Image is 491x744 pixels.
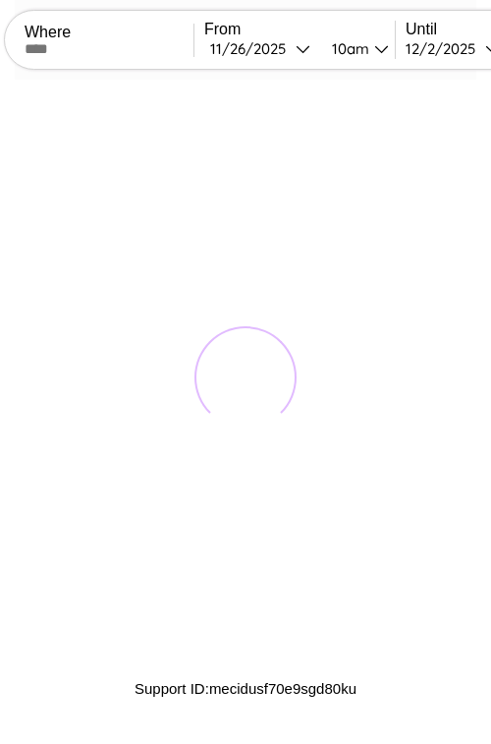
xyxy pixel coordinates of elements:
div: 12 / 2 / 2025 [406,39,485,58]
p: Support ID: mecidusf70e9sgd80ku [135,675,356,702]
button: 10am [316,38,395,59]
button: 11/26/2025 [204,38,316,59]
label: From [204,21,395,38]
div: 10am [322,39,374,58]
div: 11 / 26 / 2025 [210,39,296,58]
label: Where [25,24,193,41]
